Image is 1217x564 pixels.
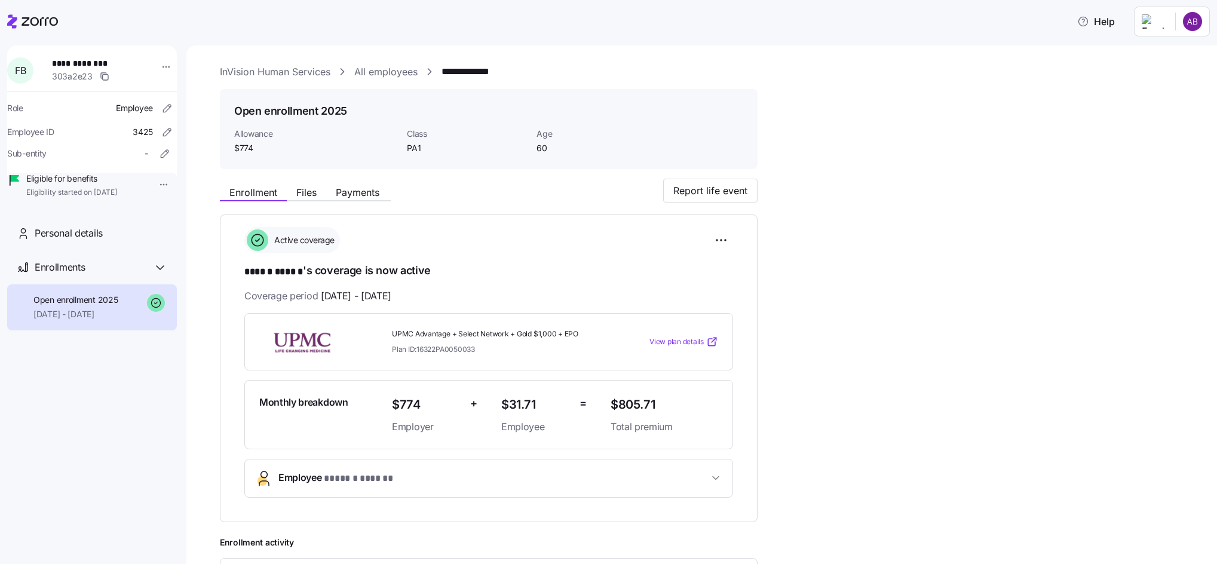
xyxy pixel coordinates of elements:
span: Sub-entity [7,148,47,160]
span: = [580,395,587,412]
img: UPMC [259,328,345,355]
span: Employer [392,419,461,434]
span: 303a2e23 [52,70,93,82]
img: c6b7e62a50e9d1badab68c8c9b51d0dd [1183,12,1202,31]
span: [DATE] - [DATE] [321,289,391,304]
span: Class [407,128,527,140]
a: InVision Human Services [220,65,330,79]
span: $805.71 [611,395,718,415]
span: Enrollment activity [220,537,758,548]
span: Plan ID: 16322PA0050033 [392,344,475,354]
span: F B [15,66,26,75]
span: PA1 [407,142,527,154]
span: Eligibility started on [DATE] [26,188,117,198]
span: Employee [116,102,153,114]
span: Age [537,128,657,140]
span: 3425 [133,126,153,138]
span: $31.71 [501,395,570,415]
span: UPMC Advantage + Select Network + Gold $1,000 + EPO [392,329,601,339]
span: 60 [537,142,657,154]
span: Employee [278,470,393,486]
span: Help [1077,14,1115,29]
button: Help [1068,10,1124,33]
img: Employer logo [1142,14,1166,29]
span: + [470,395,477,412]
span: Personal details [35,226,103,241]
span: Eligible for benefits [26,173,117,185]
span: Enrollment [229,188,277,197]
h1: 's coverage is now active [244,263,733,280]
span: Allowance [234,128,397,140]
span: [DATE] - [DATE] [33,308,118,320]
span: Coverage period [244,289,391,304]
a: All employees [354,65,418,79]
span: Employee ID [7,126,54,138]
a: View plan details [649,336,718,348]
span: Monthly breakdown [259,395,348,410]
span: - [145,148,148,160]
span: Report life event [673,183,747,198]
span: Role [7,102,23,114]
button: Report life event [663,179,758,203]
span: Total premium [611,419,718,434]
span: $774 [234,142,397,154]
span: Active coverage [271,234,335,246]
span: Open enrollment 2025 [33,294,118,306]
span: Files [296,188,317,197]
span: $774 [392,395,461,415]
span: View plan details [649,336,704,348]
span: Enrollments [35,260,85,275]
span: Employee [501,419,570,434]
span: Payments [336,188,379,197]
h1: Open enrollment 2025 [234,103,347,118]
